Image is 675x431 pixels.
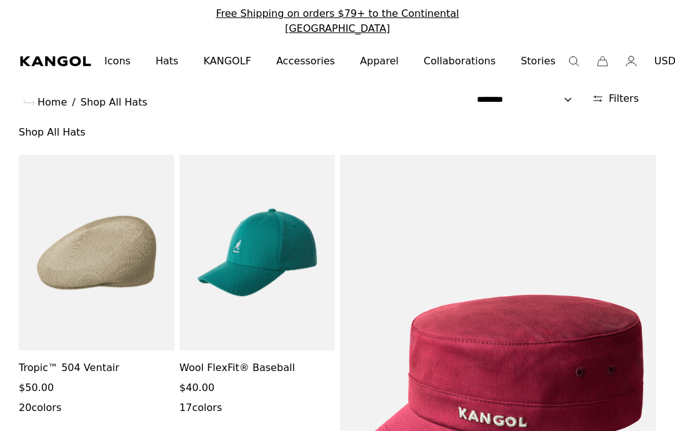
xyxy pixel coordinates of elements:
a: Collaborations [411,42,508,80]
h1: Shop All Hats [19,125,656,140]
span: KANGOLF [203,42,251,80]
span: $40.00 [179,380,214,395]
div: 1 of 2 [209,6,466,36]
a: Hats [143,42,191,80]
img: Tropic™ 504 Ventair [19,155,174,350]
span: Apparel [360,42,399,80]
span: Collaborations [424,42,496,80]
a: Icons [92,42,143,80]
span: Filters [609,91,639,106]
a: Home [24,95,67,110]
a: Free Shipping on orders $79+ to the Continental [GEOGRAPHIC_DATA] [216,7,459,34]
a: Stories [508,42,568,80]
a: Shop All Hats [81,95,147,110]
div: 17 colors [179,400,335,415]
button: Cart [597,56,608,67]
a: Apparel [347,42,411,80]
div: Announcement [209,6,466,36]
span: Icons [104,42,131,80]
span: Home [35,95,67,110]
span: $50.00 [19,380,54,395]
li: / [67,95,75,110]
div: 20 colors [19,400,174,415]
span: Hats [156,42,179,80]
span: Stories [521,42,556,80]
a: Account [626,56,637,67]
a: Wool FlexFit® Baseball [179,362,295,374]
span: Accessories [276,42,335,80]
img: Wool FlexFit® Baseball [179,155,335,350]
button: Open filters [584,91,646,106]
select: Sort by: Featured [472,93,584,106]
summary: Search here [568,56,579,67]
slideshow-component: Announcement bar [209,6,466,36]
a: KANGOLF [191,42,263,80]
a: Accessories [264,42,347,80]
a: Tropic™ 504 Ventair [19,362,119,374]
a: Kangol [20,56,92,66]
